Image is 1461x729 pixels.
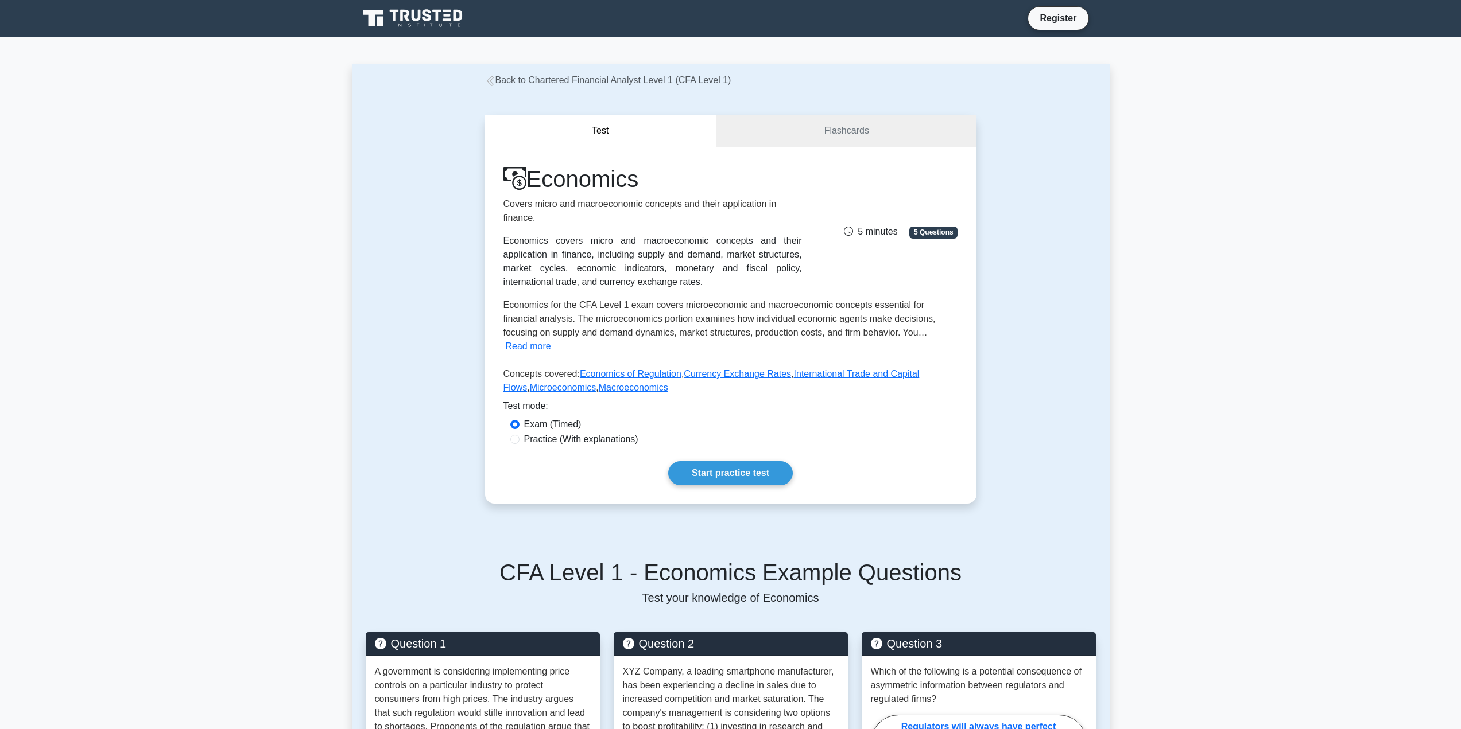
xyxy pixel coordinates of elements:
[871,665,1087,706] p: Which of the following is a potential consequence of asymmetric information between regulators an...
[716,115,976,147] a: Flashcards
[668,461,793,485] a: Start practice test
[485,75,731,85] a: Back to Chartered Financial Analyst Level 1 (CFA Level 1)
[503,399,958,418] div: Test mode:
[871,637,1087,650] h5: Question 3
[366,559,1096,586] h5: CFA Level 1 - Economics Example Questions
[503,367,958,399] p: Concepts covered: , , , ,
[503,300,936,337] span: Economics for the CFA Level 1 exam covers microeconomic and macroeconomic concepts essential for ...
[909,227,958,238] span: 5 Questions
[623,637,839,650] h5: Question 2
[375,637,591,650] h5: Question 1
[366,591,1096,605] p: Test your knowledge of Economics
[503,165,802,193] h1: Economics
[506,340,551,353] button: Read more
[684,369,791,379] a: Currency Exchange Rates
[1033,11,1083,25] a: Register
[599,383,668,392] a: Macroeconomics
[530,383,596,392] a: Microeconomics
[524,418,582,431] label: Exam (Timed)
[503,197,802,225] p: Covers micro and macroeconomic concepts and their application in finance.
[844,227,897,236] span: 5 minutes
[524,432,638,446] label: Practice (With explanations)
[485,115,717,147] button: Test
[580,369,681,379] a: Economics of Regulation
[503,234,802,289] div: Economics covers micro and macroeconomic concepts and their application in finance, including sup...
